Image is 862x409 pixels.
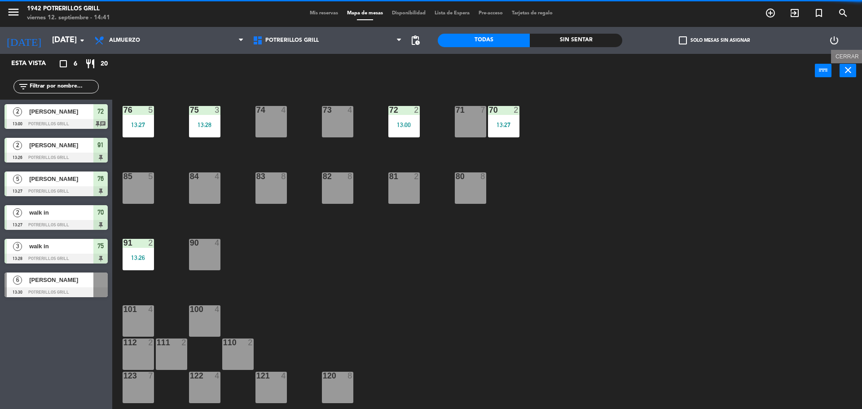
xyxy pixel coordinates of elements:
[789,8,800,18] i: exit_to_app
[818,65,829,75] i: power_input
[389,106,390,114] div: 72
[387,11,430,16] span: Disponibilidad
[29,141,93,150] span: [PERSON_NAME]
[215,106,220,114] div: 3
[474,11,507,16] span: Pre-acceso
[265,37,319,44] span: Potrerillos grill
[389,172,390,180] div: 81
[13,208,22,217] span: 2
[256,172,257,180] div: 83
[480,172,486,180] div: 8
[256,372,257,380] div: 121
[7,5,20,22] button: menu
[347,372,353,380] div: 8
[101,59,108,69] span: 20
[514,106,519,114] div: 2
[148,372,154,380] div: 7
[438,34,530,47] div: Todas
[829,35,840,46] i: power_settings_new
[58,58,69,69] i: crop_square
[13,107,22,116] span: 2
[181,339,187,347] div: 2
[838,8,849,18] i: search
[388,122,420,128] div: 13:00
[29,275,93,285] span: [PERSON_NAME]
[29,242,93,251] span: walk in
[13,141,22,150] span: 2
[97,207,104,218] span: 70
[347,106,353,114] div: 4
[256,106,257,114] div: 74
[815,64,831,77] button: power_input
[679,36,750,44] label: Solo mesas sin asignar
[29,174,93,184] span: [PERSON_NAME]
[97,173,104,184] span: 76
[248,339,253,347] div: 2
[13,242,22,251] span: 3
[13,276,22,285] span: 6
[215,305,220,313] div: 4
[223,339,224,347] div: 110
[29,107,93,116] span: [PERSON_NAME]
[7,5,20,19] i: menu
[148,106,154,114] div: 5
[488,122,519,128] div: 13:27
[410,35,421,46] span: pending_actions
[765,8,776,18] i: add_circle_outline
[843,65,853,75] i: close
[97,241,104,251] span: 75
[29,82,98,92] input: Filtrar por nombre...
[530,34,622,47] div: Sin sentar
[109,37,140,44] span: Almuerzo
[148,339,154,347] div: 2
[507,11,557,16] span: Tarjetas de regalo
[281,172,286,180] div: 8
[148,305,154,313] div: 4
[679,36,687,44] span: check_box_outline_blank
[4,58,65,69] div: Esta vista
[215,239,220,247] div: 4
[77,35,88,46] i: arrow_drop_down
[13,175,22,184] span: 5
[414,172,419,180] div: 2
[85,58,96,69] i: restaurant
[74,59,77,69] span: 6
[814,8,824,18] i: turned_in_not
[148,172,154,180] div: 5
[414,106,419,114] div: 2
[343,11,387,16] span: Mapa de mesas
[281,372,286,380] div: 4
[489,106,489,114] div: 70
[27,4,110,13] div: 1942 Potrerillos Grill
[189,122,220,128] div: 13:28
[840,64,856,77] button: close
[215,372,220,380] div: 4
[123,255,154,261] div: 13:26
[148,239,154,247] div: 2
[97,106,104,117] span: 72
[281,106,286,114] div: 4
[347,172,353,180] div: 8
[480,106,486,114] div: 7
[430,11,474,16] span: Lista de Espera
[18,81,29,92] i: filter_list
[305,11,343,16] span: Mis reservas
[97,140,104,150] span: 91
[29,208,93,217] span: walk in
